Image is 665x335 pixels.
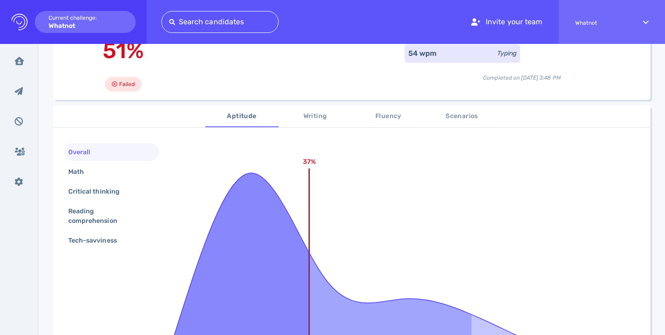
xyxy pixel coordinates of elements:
[66,146,101,159] div: Overall
[431,111,493,122] span: Scenarios
[66,205,149,227] div: Reading comprehension
[575,20,627,26] span: Whatnot
[66,185,131,198] div: Critical thinking
[408,48,436,59] div: 54 wpm
[66,165,95,178] div: Math
[405,66,639,82] div: Completed on [DATE] 3:48 PM
[303,158,316,166] text: 37%
[66,234,128,247] div: Tech-savviness
[103,38,143,64] span: 51%
[211,111,273,122] span: Aptitude
[497,49,517,58] div: Typing
[284,111,346,122] span: Writing
[357,111,420,122] span: Fluency
[119,79,135,90] span: Failed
